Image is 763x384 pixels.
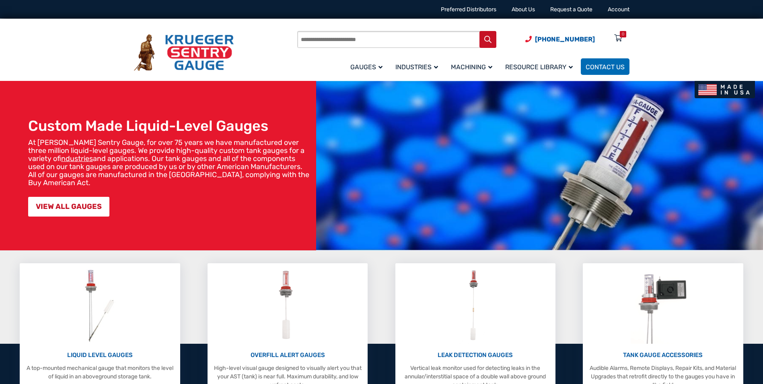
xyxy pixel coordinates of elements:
[586,63,625,71] span: Contact Us
[587,351,739,360] p: TANK GAUGE ACCESSORIES
[134,34,234,71] img: Krueger Sentry Gauge
[535,35,595,43] span: [PHONE_NUMBER]
[581,58,629,75] a: Contact Us
[346,57,391,76] a: Gauges
[622,31,624,37] div: 0
[391,57,446,76] a: Industries
[24,351,176,360] p: LIQUID LEVEL GAUGES
[525,34,595,44] a: Phone Number (920) 434-8860
[441,6,496,13] a: Preferred Distributors
[505,63,573,71] span: Resource Library
[550,6,592,13] a: Request a Quote
[631,267,695,344] img: Tank Gauge Accessories
[399,351,551,360] p: LEAK DETECTION GAUGES
[500,57,581,76] a: Resource Library
[24,364,176,381] p: A top-mounted mechanical gauge that monitors the level of liquid in an aboveground storage tank.
[459,267,491,344] img: Leak Detection Gauges
[28,117,312,134] h1: Custom Made Liquid-Level Gauges
[28,197,109,217] a: VIEW ALL GAUGES
[451,63,492,71] span: Machining
[350,63,383,71] span: Gauges
[446,57,500,76] a: Machining
[212,351,364,360] p: OVERFILL ALERT GAUGES
[512,6,535,13] a: About Us
[695,81,755,98] img: Made In USA
[270,267,306,344] img: Overfill Alert Gauges
[395,63,438,71] span: Industries
[61,154,93,163] a: industries
[78,267,121,344] img: Liquid Level Gauges
[608,6,629,13] a: Account
[28,138,312,187] p: At [PERSON_NAME] Sentry Gauge, for over 75 years we have manufactured over three million liquid-l...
